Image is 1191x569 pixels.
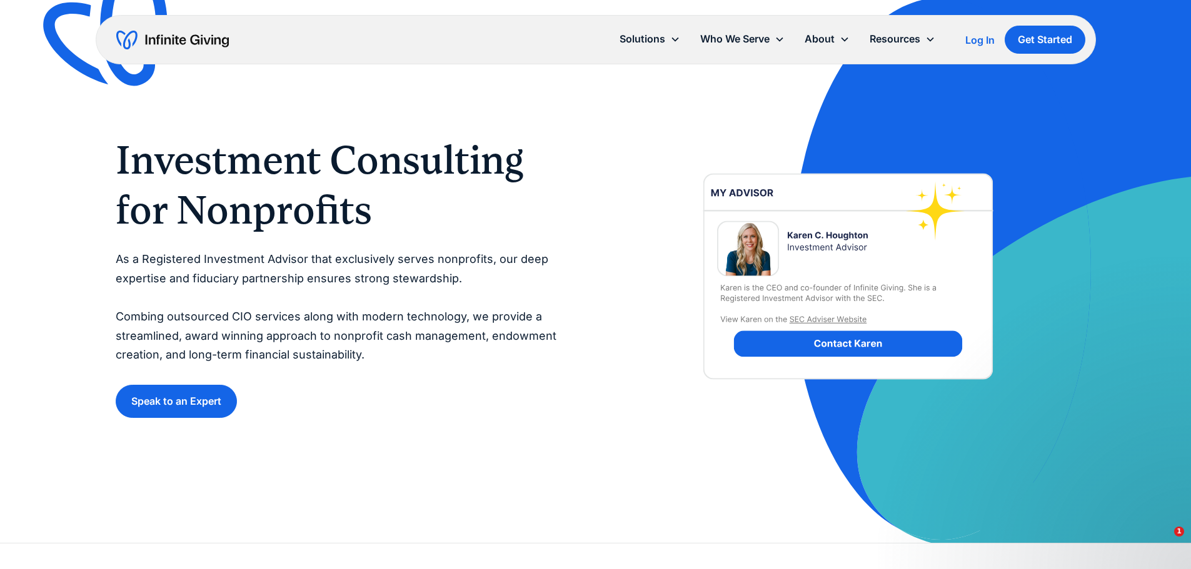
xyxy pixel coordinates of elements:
a: Get Started [1005,26,1085,54]
div: Resources [860,26,945,52]
div: Who We Serve [690,26,795,52]
h1: Investment Consulting for Nonprofits [116,135,571,235]
img: investment-advisor-nonprofit-financial [681,120,1015,433]
div: Solutions [610,26,690,52]
div: Resources [870,31,920,47]
div: Solutions [620,31,665,47]
a: home [116,30,229,50]
p: As a Registered Investment Advisor that exclusively serves nonprofits, our deep expertise and fid... [116,250,571,365]
div: About [795,26,860,52]
a: Log In [965,32,995,47]
div: Log In [965,35,995,45]
a: Speak to an Expert [116,385,237,418]
span: 1 [1174,527,1184,537]
iframe: Intercom live chat [1148,527,1178,557]
div: Who We Serve [700,31,770,47]
div: About [805,31,835,47]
